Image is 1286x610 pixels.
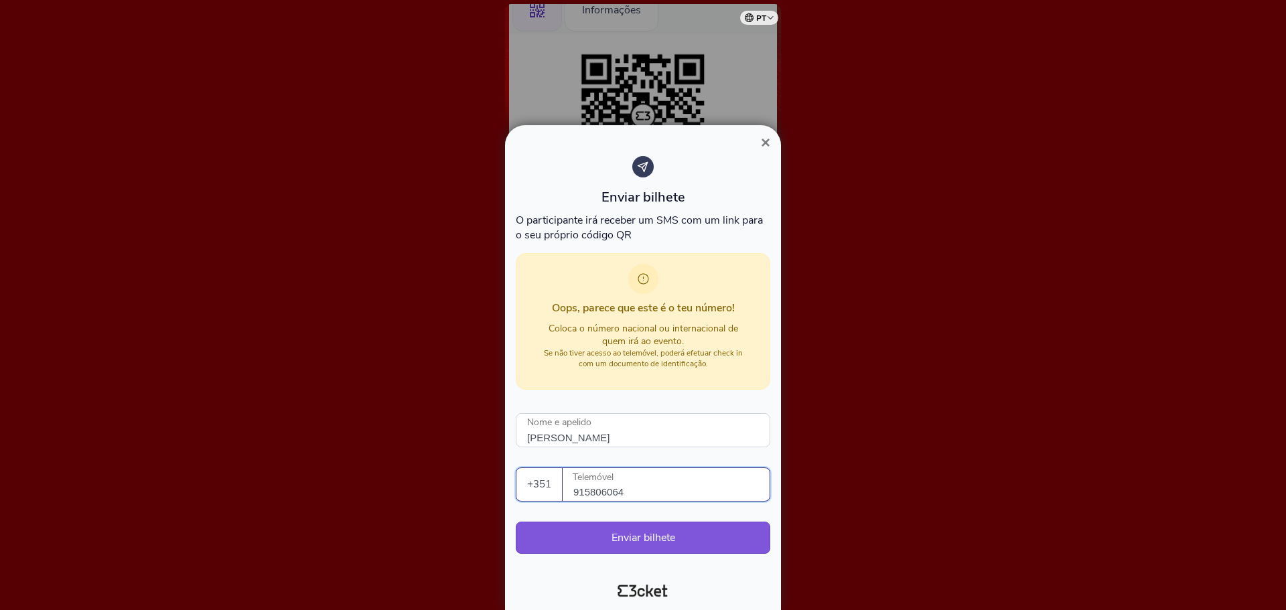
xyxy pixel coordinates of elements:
input: Nome e apelido [516,413,770,447]
button: Enviar bilhete [516,522,770,554]
span: Oops, parece que este é o teu número! [552,301,735,315]
span: O participante irá receber um SMS com um link para o seu próprio código QR [516,213,763,242]
div: Coloca o número nacional ou internacional de quem irá ao evento. [537,322,749,369]
span: Enviar bilhete [601,188,685,206]
small: Se não tiver acesso ao telemóvel, poderá efetuar check in com um documento de identificação. [544,348,743,369]
span: × [761,133,770,151]
label: Telemóvel [563,468,771,487]
label: Nome e apelido [516,413,603,433]
input: Telemóvel [573,468,770,501]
